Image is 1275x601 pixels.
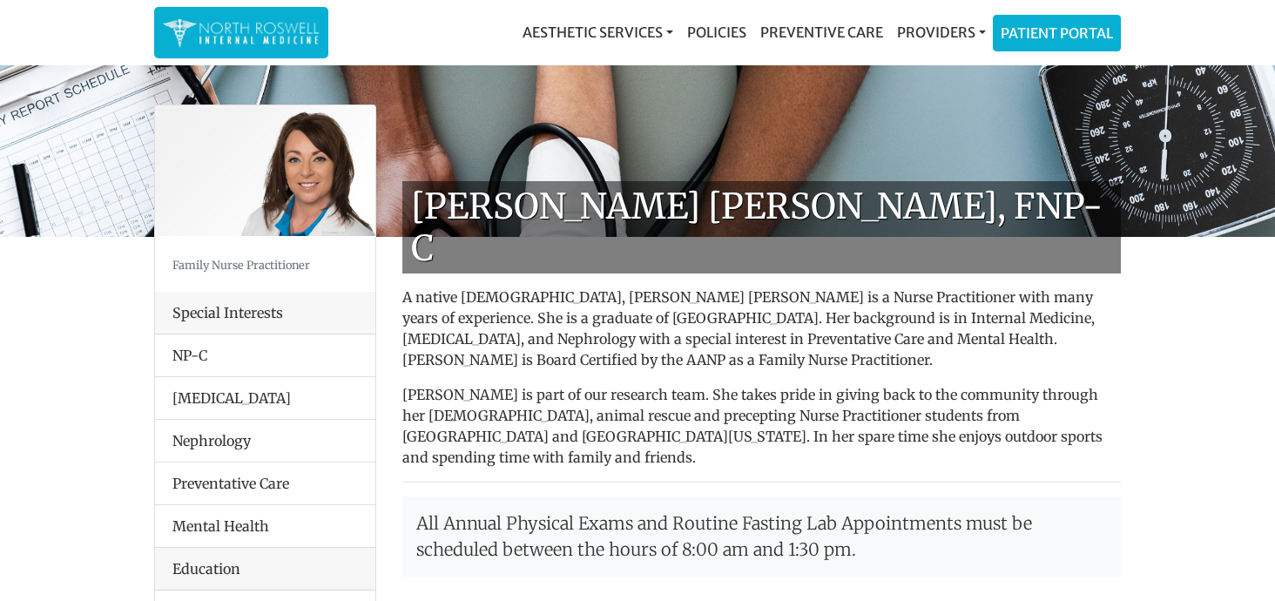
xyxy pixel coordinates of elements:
h1: [PERSON_NAME] [PERSON_NAME], FNP-C [402,181,1121,273]
small: Family Nurse Practitioner [172,258,310,272]
li: [MEDICAL_DATA] [155,376,375,420]
a: Providers [890,15,993,50]
img: North Roswell Internal Medicine [163,16,320,50]
div: Education [155,548,375,591]
li: Mental Health [155,504,375,548]
img: Keela Weeks Leger, FNP-C [155,105,375,236]
a: Patient Portal [994,16,1120,51]
a: Policies [680,15,753,50]
a: Aesthetic Services [516,15,680,50]
li: NP-C [155,334,375,377]
p: A native [DEMOGRAPHIC_DATA], [PERSON_NAME] [PERSON_NAME] is a Nurse Practitioner with many years ... [402,287,1121,370]
li: Preventative Care [155,462,375,505]
div: Special Interests [155,292,375,334]
p: [PERSON_NAME] is part of our research team. She takes pride in giving back to the community throu... [402,384,1121,468]
a: Preventive Care [753,15,890,50]
li: Nephrology [155,419,375,463]
p: All Annual Physical Exams and Routine Fasting Lab Appointments must be scheduled between the hour... [402,496,1121,577]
